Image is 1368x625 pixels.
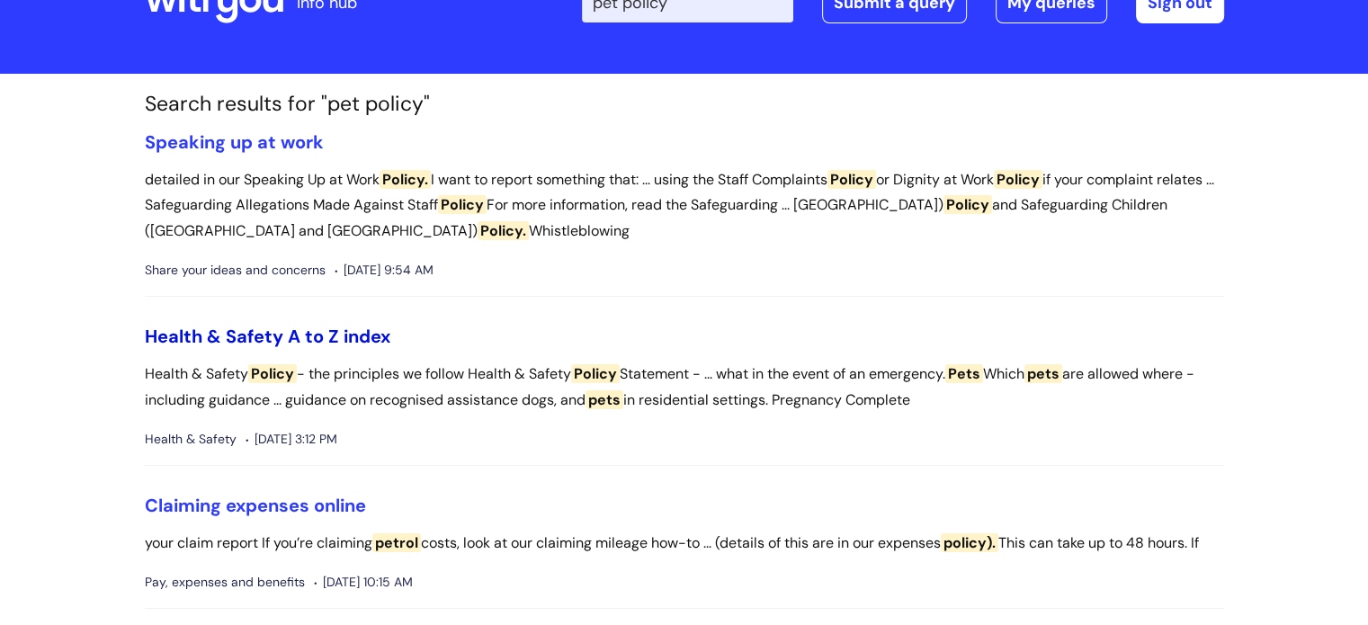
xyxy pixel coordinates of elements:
[145,571,305,594] span: Pay, expenses and benefits
[145,362,1224,414] p: Health & Safety - the principles we follow Health & Safety Statement - ... what in the event of a...
[145,325,390,348] a: Health & Safety A to Z index
[380,170,431,189] span: Policy.
[145,494,366,517] a: Claiming expenses online
[246,428,337,451] span: [DATE] 3:12 PM
[314,571,413,594] span: [DATE] 10:15 AM
[335,259,434,281] span: [DATE] 9:54 AM
[145,167,1224,245] p: detailed in our Speaking Up at Work I want to report something that: ... using the Staff Complain...
[827,170,876,189] span: Policy
[438,195,487,214] span: Policy
[586,390,623,409] span: pets
[478,221,529,240] span: Policy.
[145,531,1224,557] p: your claim report If you’re claiming costs, look at our claiming mileage how-to ... (details of t...
[1024,364,1062,383] span: pets
[145,92,1224,117] h1: Search results for "pet policy"
[145,428,237,451] span: Health & Safety
[994,170,1042,189] span: Policy
[145,130,324,154] a: Speaking up at work
[248,364,297,383] span: Policy
[372,533,421,552] span: petrol
[943,195,992,214] span: Policy
[145,259,326,281] span: Share your ideas and concerns
[941,533,998,552] span: policy).
[945,364,983,383] span: Pets
[571,364,620,383] span: Policy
